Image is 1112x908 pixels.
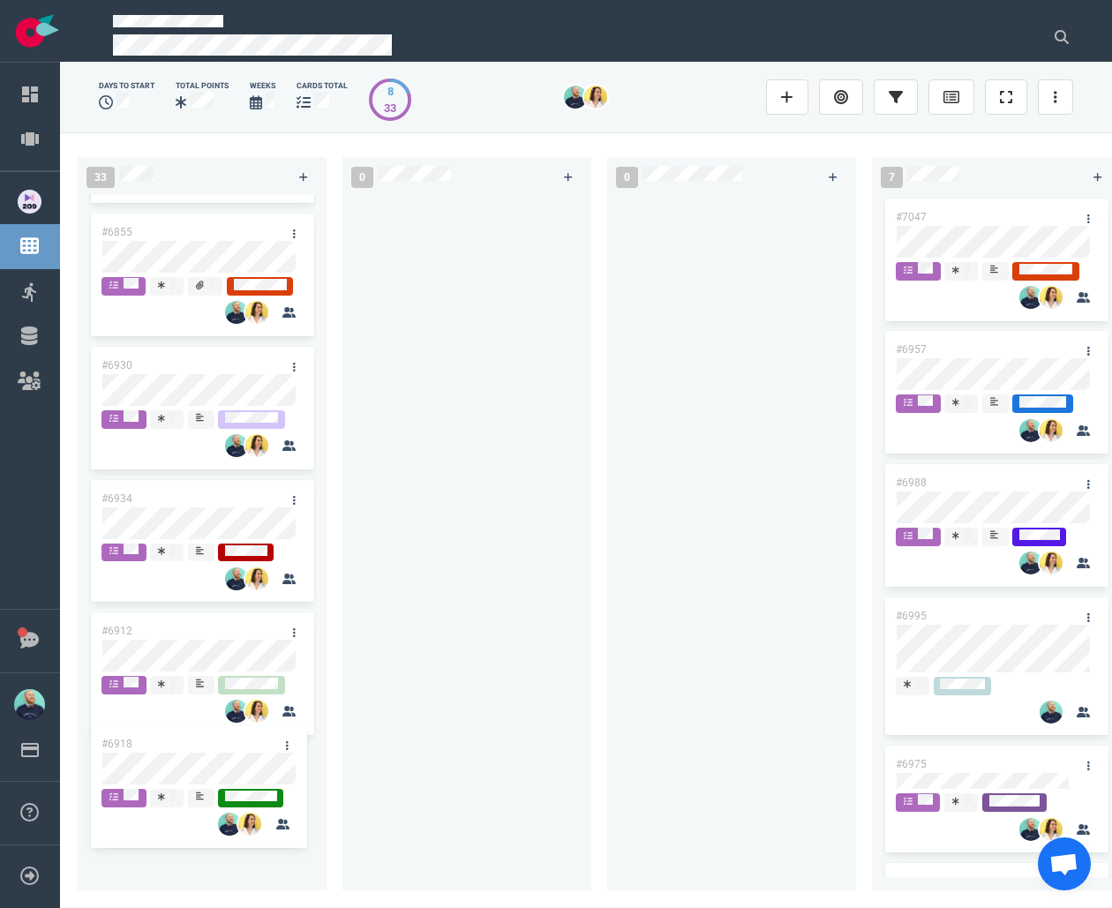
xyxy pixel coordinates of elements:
[1040,418,1063,441] img: 26
[896,211,927,223] a: #7047
[101,625,132,637] a: #6912
[101,226,132,238] a: #6855
[384,100,396,116] div: 33
[250,80,275,92] div: Weeks
[1040,286,1063,309] img: 26
[245,301,268,324] img: 26
[101,492,132,505] a: #6934
[896,343,927,356] a: #6957
[564,86,587,109] img: 26
[176,80,229,92] div: Total Points
[245,700,268,723] img: 26
[86,167,115,188] span: 33
[384,83,396,100] div: 8
[1040,701,1063,724] img: 26
[225,700,248,723] img: 26
[1019,552,1042,574] img: 26
[881,167,903,188] span: 7
[584,86,607,109] img: 26
[99,80,154,92] div: days to start
[1038,837,1091,890] div: Ouvrir le chat
[1019,418,1042,441] img: 26
[245,567,268,590] img: 26
[351,167,373,188] span: 0
[1019,817,1042,840] img: 26
[896,610,927,622] a: #6995
[1019,286,1042,309] img: 26
[896,875,927,888] a: #6970
[896,477,927,489] a: #6988
[101,359,132,371] a: #6930
[225,434,248,457] img: 26
[245,434,268,457] img: 26
[1040,817,1063,840] img: 26
[225,301,248,324] img: 26
[297,80,348,92] div: cards total
[1040,552,1063,574] img: 26
[225,567,248,590] img: 26
[616,167,638,188] span: 0
[896,758,927,770] a: #6975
